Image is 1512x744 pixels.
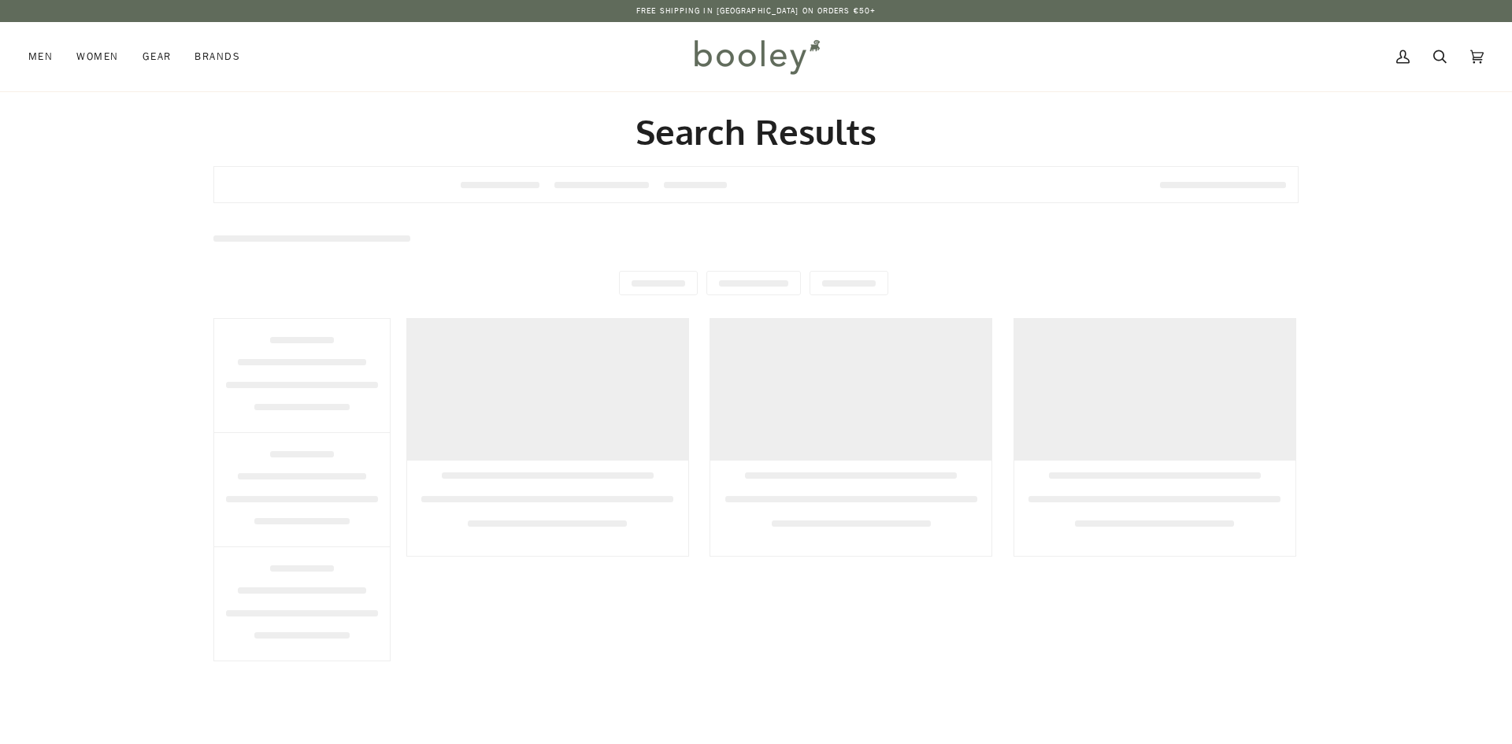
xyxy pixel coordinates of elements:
[131,22,183,91] a: Gear
[28,49,53,65] span: Men
[687,34,825,80] img: Booley
[143,49,172,65] span: Gear
[183,22,252,91] a: Brands
[213,110,1299,154] h2: Search Results
[65,22,130,91] a: Women
[76,49,118,65] span: Women
[636,5,876,17] p: Free Shipping in [GEOGRAPHIC_DATA] on Orders €50+
[195,49,240,65] span: Brands
[28,22,65,91] a: Men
